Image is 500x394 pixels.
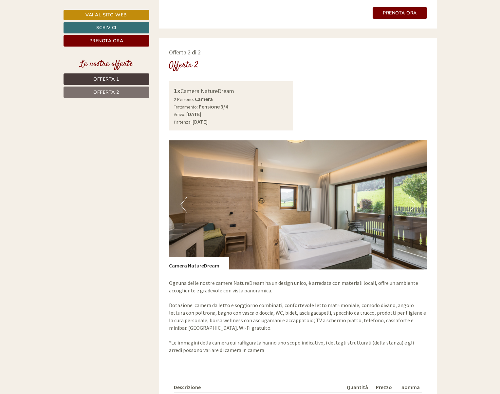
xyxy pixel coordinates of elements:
[64,35,149,47] a: Prenota ora
[174,119,192,125] small: Partenza:
[162,19,248,24] div: Lei
[174,97,194,102] small: 2 Persone:
[174,87,180,95] b: 1x
[174,104,198,110] small: Trattamento:
[199,103,228,110] b: Pensione 3/4
[116,5,142,16] div: giovedì
[169,59,198,71] div: Offerta 2
[195,96,213,102] b: Camera
[174,382,344,392] th: Descrizione
[93,76,119,82] span: Offerta 1
[174,112,185,117] small: Arrivo:
[169,257,229,269] div: Camera NatureDream
[373,382,399,392] th: Prezzo
[373,7,427,19] a: Prenota ora
[344,382,373,392] th: Quantità
[64,58,149,70] div: Le nostre offerte
[64,22,149,33] a: Scrivici
[93,89,119,95] span: Offerta 2
[186,111,201,117] b: [DATE]
[169,49,201,56] span: Offerta 2 di 2
[225,173,258,184] button: Invia
[162,32,248,36] small: 18:12
[174,86,288,96] div: Camera NatureDream
[399,382,422,392] th: Somma
[409,197,416,213] button: Next
[169,140,427,269] img: image
[169,279,427,354] p: Ognuna delle nostre camere NatureDream ha un design unico, è arredata con materiali locali, offre...
[64,10,149,20] a: Vai al sito web
[193,118,208,125] b: [DATE]
[158,18,253,38] div: Buon giorno, come possiamo aiutarla?
[180,197,187,213] button: Previous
